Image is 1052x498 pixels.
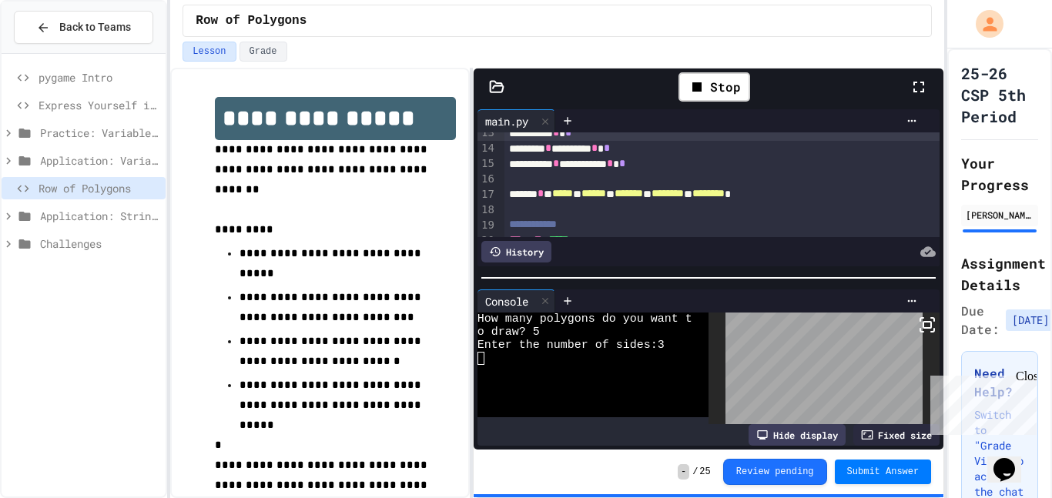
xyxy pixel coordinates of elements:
button: Back to Teams [14,11,153,44]
div: 17 [477,187,497,202]
button: Review pending [723,459,827,485]
span: / [692,466,698,478]
h3: Need Help? [974,364,1025,401]
div: 15 [477,156,497,172]
div: Chat with us now!Close [6,6,106,98]
span: How many polygons do you want t [477,313,692,326]
span: Row of Polygons [39,180,159,196]
h2: Your Progress [961,152,1038,196]
span: Application: Strings, Inputs, Math [40,208,159,224]
span: Row of Polygons [196,12,307,30]
span: Practice: Variables/Print [40,125,159,141]
span: Enter the number of sides:3 [477,339,665,352]
span: Fold line [497,234,504,246]
div: Console [477,293,536,309]
span: Back to Teams [59,19,131,35]
div: Stop [678,72,750,102]
span: Application: Variables/Print [40,152,159,169]
h1: 25-26 CSP 5th Period [961,62,1038,127]
button: Submit Answer [835,460,932,484]
div: main.py [477,113,536,129]
div: [PERSON_NAME] [966,208,1034,222]
span: Due Date: [961,302,1000,339]
span: o draw? 5 [477,326,540,339]
div: 20 [477,233,497,249]
div: Hide display [749,424,846,446]
span: Challenges [40,236,159,252]
div: My Account [960,6,1007,42]
div: Fixed size [853,424,940,446]
span: Express Yourself in Python! [39,97,159,113]
div: 18 [477,202,497,218]
iframe: chat widget [924,369,1037,435]
button: Grade [240,42,287,62]
div: 16 [477,172,497,187]
span: 25 [699,466,710,478]
span: - [678,464,689,480]
button: Lesson [183,42,236,62]
div: 13 [477,125,497,141]
div: 14 [477,141,497,156]
div: 19 [477,218,497,233]
div: Console [477,289,555,313]
span: pygame Intro [39,69,159,85]
iframe: chat widget [987,436,1037,483]
h2: Assignment Details [961,252,1038,296]
div: History [481,241,551,262]
span: Submit Answer [847,466,920,478]
div: main.py [477,109,555,132]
